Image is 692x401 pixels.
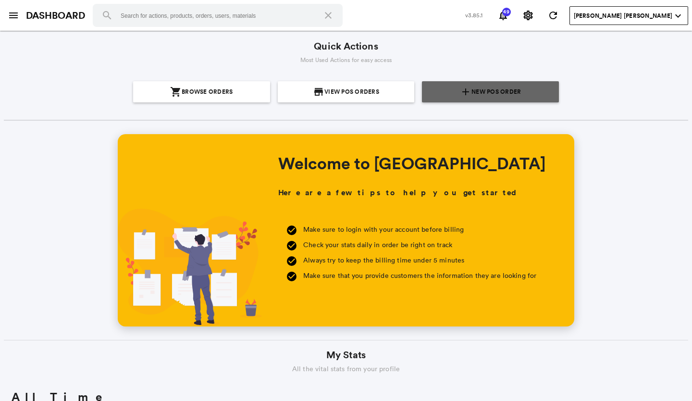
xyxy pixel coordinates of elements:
[422,81,559,102] a: {{action.icon}}New POS Order
[8,10,19,21] md-icon: menu
[497,10,509,21] md-icon: notifications
[133,81,270,102] a: {{action.icon}}Browse Orders
[574,12,672,20] span: [PERSON_NAME] [PERSON_NAME]
[286,271,297,282] md-icon: check_circle
[471,81,521,102] span: New POS Order
[4,6,23,25] button: open sidebar
[519,6,538,25] button: Settings
[170,86,182,98] md-icon: {{action.icon}}
[303,254,536,266] p: Always try to keep the billing time under 5 minutes
[303,224,536,235] p: Make sure to login with your account before billing
[182,81,233,102] span: Browse Orders
[278,153,546,173] h1: Welcome to [GEOGRAPHIC_DATA]
[303,239,536,251] p: Check your stats daily in order be right on track
[547,10,559,21] md-icon: refresh
[303,270,536,281] p: Make sure that you provide customers the information they are looking for
[96,4,119,27] button: Search
[317,4,340,27] button: Clear
[286,255,297,267] md-icon: check_circle
[460,86,471,98] md-icon: {{action.icon}}
[286,225,297,236] md-icon: check_circle
[314,39,378,53] span: Quick Actions
[300,56,392,64] span: Most Used Actions for easy access
[324,81,379,102] span: View POS Orders
[93,4,343,27] input: Search for actions, products, orders, users, materials
[326,348,366,362] span: My Stats
[26,9,85,23] a: DASHBOARD
[101,10,113,21] md-icon: search
[322,10,334,21] md-icon: close
[494,6,513,25] button: Notifications
[672,10,684,22] md-icon: expand_more
[313,86,324,98] md-icon: {{action.icon}}
[569,6,688,25] button: User
[278,187,519,199] h3: Here are a few tips to help you get started
[502,10,511,14] span: 49
[465,11,483,19] span: v3.85.1
[522,10,534,21] md-icon: settings
[278,81,415,102] a: {{action.icon}}View POS Orders
[286,240,297,251] md-icon: check_circle
[292,364,400,374] span: All the vital stats from your profile
[544,6,563,25] button: Refresh State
